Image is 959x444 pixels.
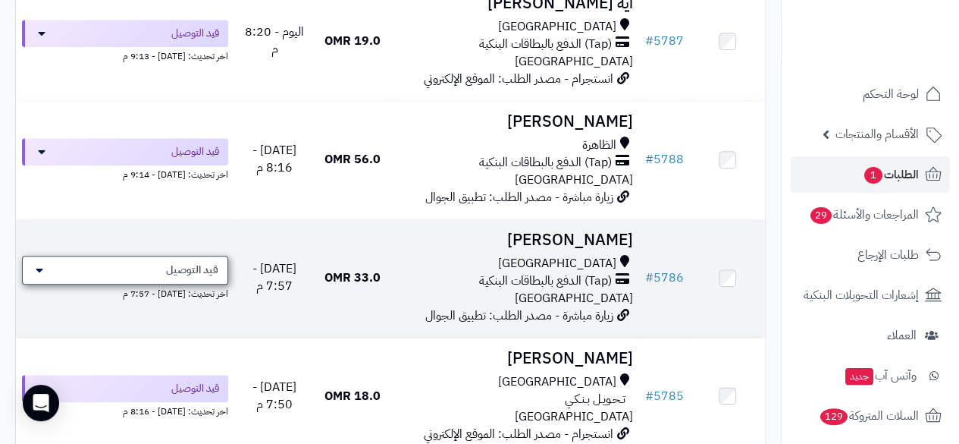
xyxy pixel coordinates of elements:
span: الطلبات [863,164,919,185]
span: [DATE] - 7:50 م [252,378,296,414]
h3: [PERSON_NAME] [396,113,633,131]
span: [DATE] - 8:16 م [252,141,296,177]
span: الظاهرة [582,137,616,154]
div: اخر تحديث: [DATE] - 7:57 م [22,285,228,301]
h3: [PERSON_NAME] [396,231,633,249]
span: 129 [820,408,848,425]
span: 1 [864,167,882,184]
a: وآتس آبجديد [791,357,950,394]
span: قيد التوصيل [171,26,219,41]
a: العملاء [791,317,950,354]
img: logo-2.png [856,38,945,70]
a: #5787 [645,32,684,50]
span: لوحة التحكم [863,83,919,105]
span: [DATE] - 7:57 م [252,260,296,295]
span: قيد التوصيل [171,144,219,159]
div: اخر تحديث: [DATE] - 9:14 م [22,165,228,181]
a: #5786 [645,269,684,287]
span: # [645,387,653,405]
span: العملاء [887,325,917,346]
span: [GEOGRAPHIC_DATA] [515,408,633,426]
a: المراجعات والأسئلة29 [791,197,950,233]
a: السلات المتروكة129 [791,398,950,434]
span: # [645,150,653,168]
h3: [PERSON_NAME] [396,350,633,367]
span: [GEOGRAPHIC_DATA] [498,18,616,36]
span: 18.0 OMR [324,387,381,405]
a: الطلبات1 [791,156,950,193]
span: زيارة مباشرة - مصدر الطلب: تطبيق الجوال [425,188,613,206]
a: لوحة التحكم [791,76,950,112]
span: زيارة مباشرة - مصدر الطلب: تطبيق الجوال [425,307,613,325]
span: [GEOGRAPHIC_DATA] [515,171,633,189]
span: [GEOGRAPHIC_DATA] [515,289,633,307]
span: المراجعات والأسئلة [809,204,919,225]
span: 19.0 OMR [324,32,381,50]
span: [GEOGRAPHIC_DATA] [498,373,616,391]
span: طلبات الإرجاع [857,244,919,266]
div: اخر تحديث: [DATE] - 8:16 م [22,402,228,418]
span: اليوم - 8:20 م [245,23,304,58]
span: وآتس آب [844,365,917,386]
span: 56.0 OMR [324,150,381,168]
a: إشعارات التحويلات البنكية [791,277,950,313]
span: (Tap) الدفع بالبطاقات البنكية [479,36,612,53]
span: قيد التوصيل [166,263,218,278]
div: اخر تحديث: [DATE] - 9:13 م [22,47,228,63]
span: تـحـويـل بـنـكـي [565,391,625,408]
span: [GEOGRAPHIC_DATA] [515,52,633,71]
a: طلبات الإرجاع [791,237,950,273]
span: (Tap) الدفع بالبطاقات البنكية [479,272,612,290]
span: الأقسام والمنتجات [835,124,919,145]
span: انستجرام - مصدر الطلب: الموقع الإلكتروني [424,425,613,443]
span: # [645,32,653,50]
span: السلات المتروكة [819,405,919,427]
span: (Tap) الدفع بالبطاقات البنكية [479,154,612,172]
span: إشعارات التحويلات البنكية [804,285,919,306]
span: قيد التوصيل [171,381,219,396]
span: 33.0 OMR [324,269,381,287]
span: 29 [810,207,832,224]
div: Open Intercom Messenger [23,385,59,421]
a: #5785 [645,387,684,405]
span: [GEOGRAPHIC_DATA] [498,255,616,272]
a: #5788 [645,150,684,168]
span: # [645,269,653,287]
span: جديد [845,368,873,385]
span: انستجرام - مصدر الطلب: الموقع الإلكتروني [424,70,613,88]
